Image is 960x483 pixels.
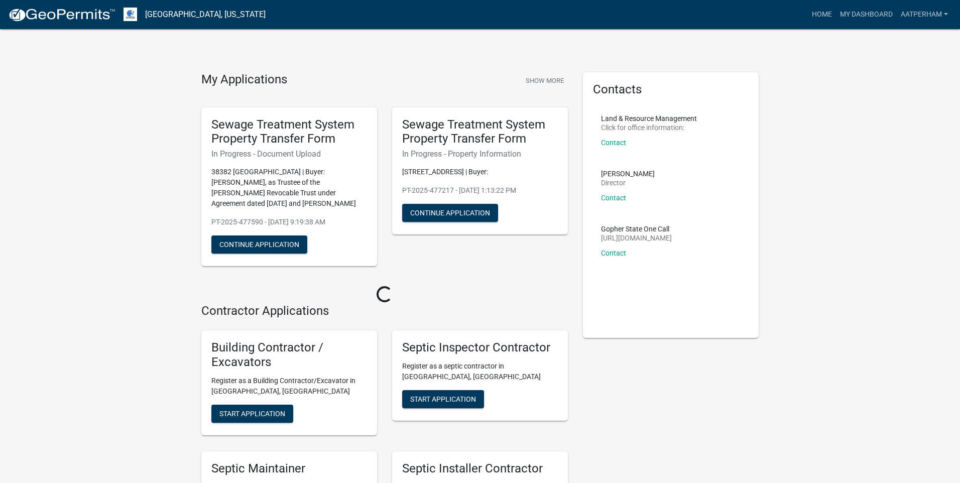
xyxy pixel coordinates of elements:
button: Start Application [211,405,293,423]
a: [GEOGRAPHIC_DATA], [US_STATE] [145,6,266,23]
a: Contact [601,249,626,257]
img: Otter Tail County, Minnesota [124,8,137,21]
h4: My Applications [201,72,287,87]
p: Gopher State One Call [601,225,672,232]
p: Click for office information: [601,124,697,131]
p: 38382 [GEOGRAPHIC_DATA] | Buyer: [PERSON_NAME], as Trustee of the [PERSON_NAME] Revocable Trust u... [211,167,367,209]
p: [STREET_ADDRESS] | Buyer: [402,167,558,177]
a: Contact [601,194,626,202]
button: Continue Application [402,204,498,222]
h5: Septic Maintainer [211,461,367,476]
p: PT-2025-477217 - [DATE] 1:13:22 PM [402,185,558,196]
h5: Sewage Treatment System Property Transfer Form [402,117,558,147]
button: Show More [522,72,568,89]
button: Start Application [402,390,484,408]
span: Start Application [410,395,476,403]
p: [PERSON_NAME] [601,170,655,177]
h5: Septic Inspector Contractor [402,340,558,355]
button: Continue Application [211,235,307,254]
p: Register as a Building Contractor/Excavator in [GEOGRAPHIC_DATA], [GEOGRAPHIC_DATA] [211,376,367,397]
h5: Sewage Treatment System Property Transfer Form [211,117,367,147]
p: Director [601,179,655,186]
span: Start Application [219,409,285,417]
a: AATPerham [897,5,952,24]
h5: Building Contractor / Excavators [211,340,367,370]
a: My Dashboard [836,5,897,24]
a: Home [808,5,836,24]
h6: In Progress - Document Upload [211,149,367,159]
p: Register as a septic contractor in [GEOGRAPHIC_DATA], [GEOGRAPHIC_DATA] [402,361,558,382]
p: [URL][DOMAIN_NAME] [601,234,672,241]
h5: Septic Installer Contractor [402,461,558,476]
p: PT-2025-477590 - [DATE] 9:19:38 AM [211,217,367,227]
h5: Contacts [593,82,749,97]
a: Contact [601,139,626,147]
h4: Contractor Applications [201,304,568,318]
h6: In Progress - Property Information [402,149,558,159]
p: Land & Resource Management [601,115,697,122]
